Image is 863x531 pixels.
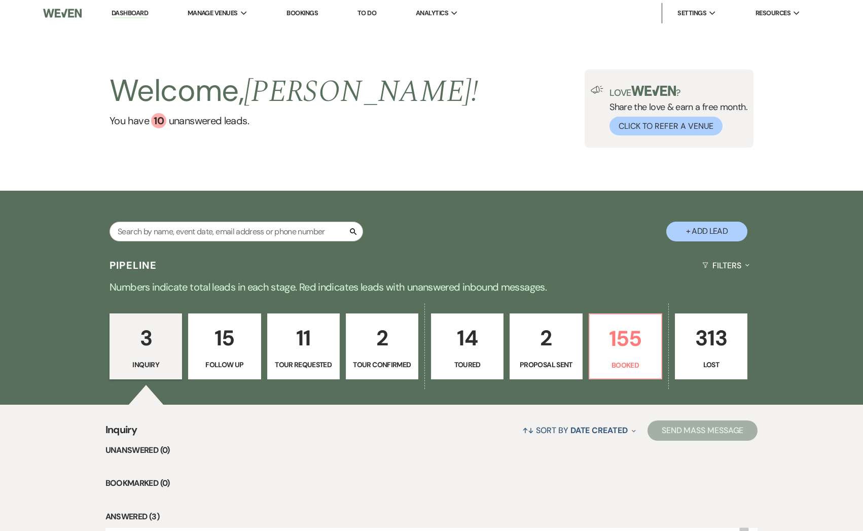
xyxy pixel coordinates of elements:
[116,359,175,370] p: Inquiry
[677,8,706,18] span: Settings
[110,69,478,113] h2: Welcome,
[357,9,376,17] a: To Do
[591,86,603,94] img: loud-speaker-illustration.svg
[110,222,363,241] input: Search by name, event date, email address or phone number
[666,222,747,241] button: + Add Lead
[105,477,758,490] li: Bookmarked (0)
[274,321,333,355] p: 11
[510,313,582,379] a: 2Proposal Sent
[110,313,182,379] a: 3Inquiry
[274,359,333,370] p: Tour Requested
[681,321,741,355] p: 313
[352,321,412,355] p: 2
[570,425,628,436] span: Date Created
[516,359,576,370] p: Proposal Sent
[286,9,318,17] a: Bookings
[609,86,747,97] p: Love ?
[609,117,723,135] button: Click to Refer a Venue
[66,279,797,295] p: Numbers indicate total leads in each stage. Red indicates leads with unanswered inbound messages.
[110,258,157,272] h3: Pipeline
[188,313,261,379] a: 15Follow Up
[352,359,412,370] p: Tour Confirmed
[431,313,504,379] a: 14Toured
[596,322,655,356] p: 155
[648,420,758,441] button: Send Mass Message
[112,9,148,18] a: Dashboard
[244,68,478,115] span: [PERSON_NAME] !
[681,359,741,370] p: Lost
[195,321,254,355] p: 15
[116,321,175,355] p: 3
[438,321,497,355] p: 14
[105,510,758,523] li: Answered (3)
[416,8,448,18] span: Analytics
[698,252,753,279] button: Filters
[151,113,166,128] div: 10
[267,313,340,379] a: 11Tour Requested
[438,359,497,370] p: Toured
[596,360,655,371] p: Booked
[195,359,254,370] p: Follow Up
[110,113,478,128] a: You have 10 unanswered leads.
[43,3,82,24] img: Weven Logo
[188,8,238,18] span: Manage Venues
[105,444,758,457] li: Unanswered (0)
[756,8,790,18] span: Resources
[522,425,534,436] span: ↑↓
[631,86,676,96] img: weven-logo-green.svg
[518,417,640,444] button: Sort By Date Created
[346,313,418,379] a: 2Tour Confirmed
[105,422,137,444] span: Inquiry
[675,313,747,379] a: 313Lost
[516,321,576,355] p: 2
[603,86,747,135] div: Share the love & earn a free month.
[589,313,662,379] a: 155Booked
